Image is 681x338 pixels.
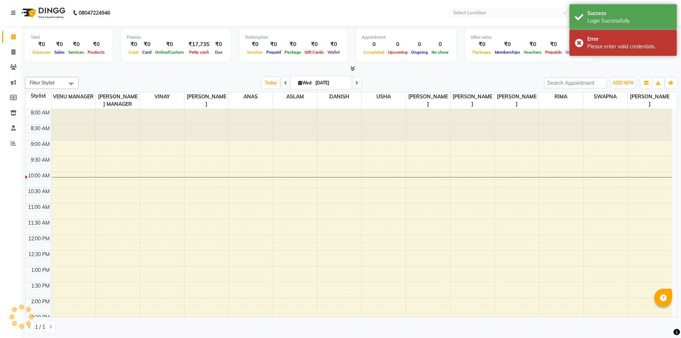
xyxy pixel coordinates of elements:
[386,50,409,55] span: Upcoming
[26,188,51,195] div: 10:30 AM
[493,40,522,49] div: ₹0
[51,92,95,101] span: VENU MANAGER
[187,50,211,55] span: Petty cash
[31,50,53,55] span: Expenses
[186,40,212,49] div: ₹17,735
[29,156,51,164] div: 9:30 AM
[86,40,107,49] div: ₹0
[583,92,627,101] span: SWAPNA
[450,92,494,109] span: [PERSON_NAME]
[153,40,186,49] div: ₹0
[53,40,66,49] div: ₹0
[453,9,486,16] div: Select Location
[66,50,86,55] span: Services
[522,40,543,49] div: ₹0
[406,92,450,109] span: [PERSON_NAME]
[127,50,140,55] span: Cash
[313,78,349,88] input: 2025-09-03
[303,40,326,49] div: ₹0
[26,172,51,180] div: 10:00 AM
[27,235,51,243] div: 12:00 PM
[587,10,671,17] div: Success
[79,3,110,23] b: 08047224946
[30,298,51,305] div: 2:00 PM
[213,50,224,55] span: Due
[613,80,634,85] span: ADD NEW
[35,323,45,331] span: 1 / 1
[471,40,493,49] div: ₹0
[430,40,450,49] div: 0
[587,35,671,43] div: Error
[140,50,153,55] span: Card
[29,109,51,117] div: 8:00 AM
[283,50,303,55] span: Package
[30,282,51,290] div: 1:30 PM
[493,50,522,55] span: Memberships
[212,40,225,49] div: ₹0
[229,92,273,101] span: ANAS
[245,50,265,55] span: Voucher
[564,50,587,55] span: Gift Cards
[522,50,543,55] span: Vouchers
[317,92,361,101] span: DANISH
[296,80,313,85] span: Wed
[127,40,140,49] div: ₹0
[544,77,607,88] input: Search Appointment
[245,40,265,49] div: ₹0
[31,34,107,40] div: Total
[564,40,587,49] div: ₹0
[273,92,317,101] span: ASLAM
[587,17,671,25] div: Login Successfully.
[66,40,86,49] div: ₹0
[362,92,406,101] span: USHA
[127,34,225,40] div: Finance
[326,40,341,49] div: ₹0
[495,92,539,109] span: [PERSON_NAME]
[27,251,51,258] div: 12:30 PM
[543,40,564,49] div: ₹0
[409,50,430,55] span: Ongoing
[471,34,587,40] div: Other sales
[471,50,493,55] span: Packages
[29,125,51,132] div: 8:30 AM
[430,50,450,55] span: No show
[587,43,671,50] div: Please enter valid credentials.
[303,50,326,55] span: Gift Cards
[30,266,51,274] div: 1:00 PM
[184,92,228,109] span: [PERSON_NAME]
[362,50,386,55] span: Completed
[153,50,186,55] span: Online/Custom
[265,40,283,49] div: ₹0
[31,40,53,49] div: ₹0
[283,40,303,49] div: ₹0
[539,92,583,101] span: RIMA
[86,50,107,55] span: Products
[30,80,55,85] span: Filter Stylist
[245,34,341,40] div: Redemption
[628,92,672,109] span: [PERSON_NAME]
[326,50,341,55] span: Wallet
[25,92,51,100] div: Stylist
[265,50,283,55] span: Prepaid
[30,314,51,321] div: 2:30 PM
[53,50,66,55] span: Sales
[543,50,564,55] span: Prepaids
[96,92,140,109] span: [PERSON_NAME] MANAGER
[140,40,153,49] div: ₹0
[362,40,386,49] div: 0
[386,40,409,49] div: 0
[26,219,51,227] div: 11:30 AM
[26,204,51,211] div: 11:00 AM
[262,77,280,88] span: Today
[140,92,184,101] span: VINAY
[18,3,67,23] img: logo
[362,34,450,40] div: Appointment
[29,141,51,148] div: 9:00 AM
[611,78,636,88] button: ADD NEW
[409,40,430,49] div: 0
